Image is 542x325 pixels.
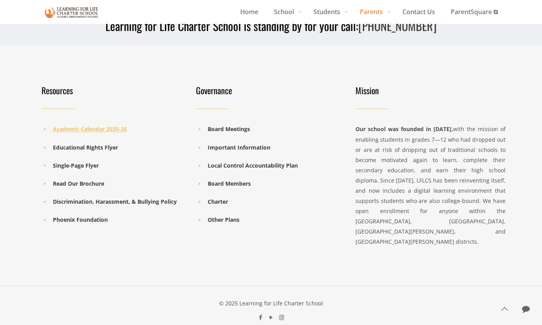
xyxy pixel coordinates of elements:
a: Single-Page Flyer [53,161,99,169]
img: Schedules & Subjects [45,5,99,19]
a: Phoenix Foundation [53,215,108,223]
a: Facebook icon [256,313,265,321]
h4: Governance [196,85,341,96]
div: with the mission of enabling students in grades 7—12 who had dropped out or are at risk of droppi... [355,124,506,246]
span: Contact Us [395,6,443,18]
a: Board Members [208,179,251,187]
a: YouTube icon [267,313,275,321]
span: School [266,6,306,18]
span: Parents [352,6,395,18]
a: Academic Calendar 2025-26 [53,125,127,133]
a: Other Plans [208,215,239,223]
a: Educational Rights Flyer [53,143,118,151]
a: Instagram icon [277,313,286,321]
a: [PHONE_NUMBER] [358,17,437,35]
div: © 2025 Learning for Life Charter School [37,298,506,308]
h3: Learning for Life Charter School is standing by for your call: [37,18,506,34]
a: Board Meetings [208,125,250,133]
a: Important Information [208,143,270,151]
a: Read Our Brochure [53,179,104,187]
span: ParentSquare ⧉ [443,6,506,18]
a: Charter [208,197,228,205]
a: Discrimination, Harassment, & Bullying Policy [53,197,177,205]
span: Home [232,6,266,18]
ul: social menu [37,312,506,322]
span: Students [306,6,352,18]
a: Back to top icon [496,301,513,317]
strong: Our school was founded in [DATE], [355,125,453,133]
h4: Resources [42,85,187,96]
h4: Mission [355,85,506,96]
a: Local Control Accountability Plan [208,161,298,169]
